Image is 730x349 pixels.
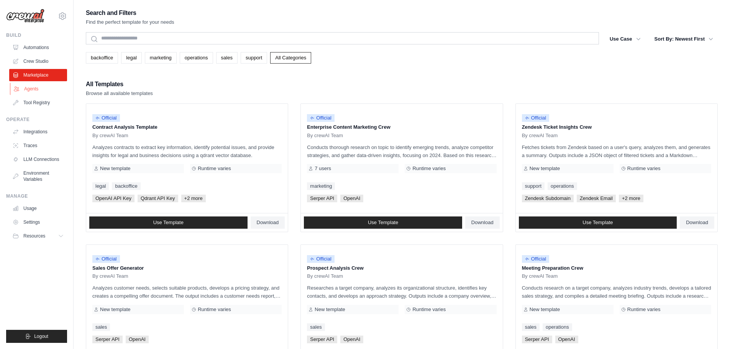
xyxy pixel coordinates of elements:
[582,220,613,226] span: Use Template
[153,220,184,226] span: Use Template
[270,52,311,64] a: All Categories
[6,330,67,343] button: Logout
[340,195,363,202] span: OpenAI
[543,323,572,331] a: operations
[251,216,285,229] a: Download
[9,167,67,185] a: Environment Variables
[6,9,44,23] img: Logo
[680,216,714,229] a: Download
[180,52,213,64] a: operations
[9,97,67,109] a: Tool Registry
[530,306,560,313] span: New template
[9,126,67,138] a: Integrations
[92,133,128,139] span: By crewAI Team
[522,255,550,263] span: Official
[522,133,558,139] span: By crewAI Team
[522,323,540,331] a: sales
[307,284,496,300] p: Researches a target company, analyzes its organizational structure, identifies key contacts, and ...
[86,90,153,97] p: Browse all available templates
[412,306,446,313] span: Runtime varies
[519,216,677,229] a: Use Template
[86,18,174,26] p: Find the perfect template for your needs
[92,323,110,331] a: sales
[686,220,708,226] span: Download
[92,336,123,343] span: Serper API
[198,306,231,313] span: Runtime varies
[9,41,67,54] a: Automations
[548,182,577,190] a: operations
[92,114,120,122] span: Official
[121,52,141,64] a: legal
[522,114,550,122] span: Official
[522,284,711,300] p: Conducts research on a target company, analyzes industry trends, develops a tailored sales strate...
[92,143,282,159] p: Analyzes contracts to extract key information, identify potential issues, and provide insights fo...
[650,32,718,46] button: Sort By: Newest First
[307,195,337,202] span: Serper API
[307,114,335,122] span: Official
[307,264,496,272] p: Prospect Analysis Crew
[9,55,67,67] a: Crew Studio
[198,165,231,172] span: Runtime varies
[522,143,711,159] p: Fetches tickets from Zendesk based on a user's query, analyzes them, and generates a summary. Out...
[6,116,67,123] div: Operate
[257,220,279,226] span: Download
[92,264,282,272] p: Sales Offer Generator
[92,195,135,202] span: OpenAI API Key
[307,273,343,279] span: By crewAI Team
[92,182,109,190] a: legal
[522,336,552,343] span: Serper API
[619,195,643,202] span: +2 more
[471,220,494,226] span: Download
[412,165,446,172] span: Runtime varies
[465,216,500,229] a: Download
[307,255,335,263] span: Official
[6,193,67,199] div: Manage
[577,195,616,202] span: Zendesk Email
[241,52,267,64] a: support
[86,52,118,64] a: backoffice
[216,52,238,64] a: sales
[555,336,578,343] span: OpenAI
[9,230,67,242] button: Resources
[522,182,545,190] a: support
[92,284,282,300] p: Analyzes customer needs, selects suitable products, develops a pricing strategy, and creates a co...
[92,255,120,263] span: Official
[340,336,363,343] span: OpenAI
[307,336,337,343] span: Serper API
[145,52,177,64] a: marketing
[100,165,130,172] span: New template
[315,165,331,172] span: 7 users
[307,123,496,131] p: Enterprise Content Marketing Crew
[86,79,153,90] h2: All Templates
[307,143,496,159] p: Conducts thorough research on topic to identify emerging trends, analyze competitor strategies, a...
[181,195,206,202] span: +2 more
[9,153,67,165] a: LLM Connections
[9,216,67,228] a: Settings
[522,123,711,131] p: Zendesk Ticket Insights Crew
[315,306,345,313] span: New template
[368,220,398,226] span: Use Template
[307,133,343,139] span: By crewAI Team
[627,165,661,172] span: Runtime varies
[307,182,335,190] a: marketing
[92,273,128,279] span: By crewAI Team
[9,69,67,81] a: Marketplace
[304,216,462,229] a: Use Template
[92,123,282,131] p: Contract Analysis Template
[86,8,174,18] h2: Search and Filters
[530,165,560,172] span: New template
[10,83,68,95] a: Agents
[126,336,149,343] span: OpenAI
[112,182,140,190] a: backoffice
[605,32,645,46] button: Use Case
[89,216,248,229] a: Use Template
[522,264,711,272] p: Meeting Preparation Crew
[6,32,67,38] div: Build
[307,323,325,331] a: sales
[9,202,67,215] a: Usage
[23,233,45,239] span: Resources
[522,273,558,279] span: By crewAI Team
[627,306,661,313] span: Runtime varies
[9,139,67,152] a: Traces
[138,195,178,202] span: Qdrant API Key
